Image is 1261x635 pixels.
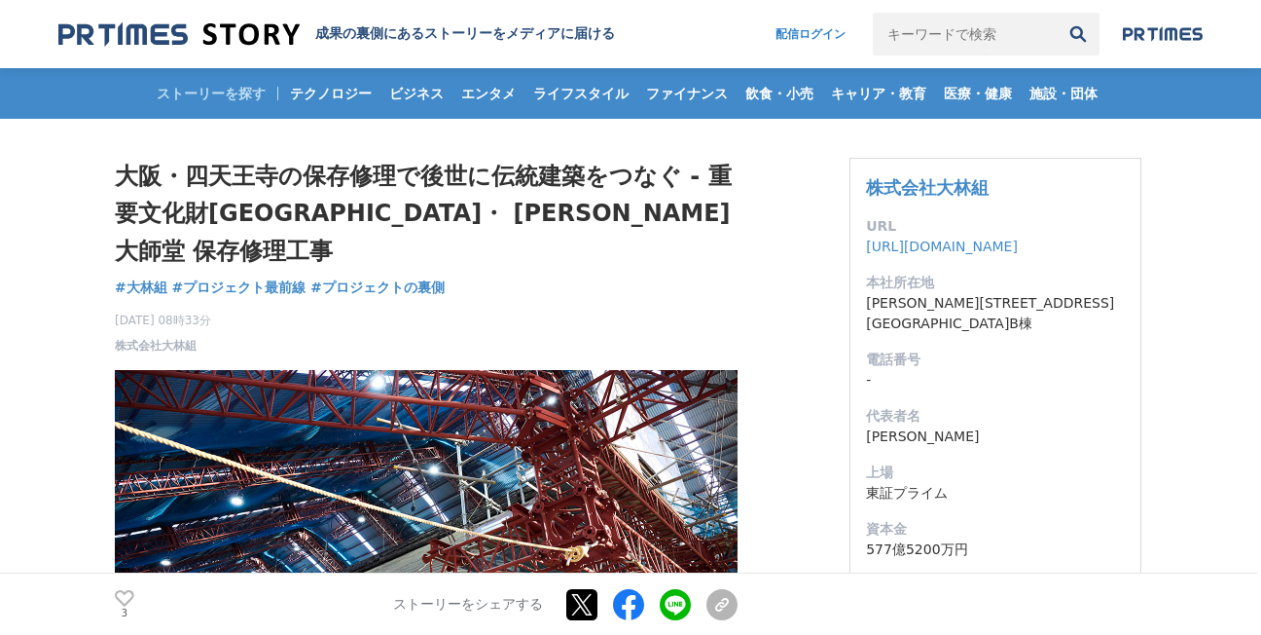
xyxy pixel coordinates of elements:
dd: [PERSON_NAME][STREET_ADDRESS] [GEOGRAPHIC_DATA]B棟 [866,293,1125,334]
button: 検索 [1057,13,1099,56]
a: ライフスタイル [525,68,636,119]
span: 飲食・小売 [738,85,821,102]
span: ファイナンス [638,85,736,102]
a: #プロジェクトの裏側 [310,278,445,298]
dd: 577億5200万円 [866,540,1125,560]
a: テクノロジー [282,68,379,119]
p: ストーリーをシェアする [393,596,543,614]
span: キャリア・教育 [823,85,934,102]
a: 株式会社大林組 [866,177,989,198]
a: 配信ログイン [756,13,865,56]
span: 医療・健康 [936,85,1020,102]
img: 成果の裏側にあるストーリーをメディアに届ける [58,21,300,48]
dt: URL [866,216,1125,237]
dd: [PERSON_NAME] [866,427,1125,447]
a: [URL][DOMAIN_NAME] [866,239,1018,254]
span: 施設・団体 [1022,85,1105,102]
span: エンタメ [453,85,523,102]
h1: 大阪・四天王寺の保存修理で後世に伝統建築をつなぐ - 重要文化財[GEOGRAPHIC_DATA]・ [PERSON_NAME]大師堂 保存修理工事 [115,158,738,270]
dt: 資本金 [866,519,1125,540]
img: prtimes [1123,26,1203,42]
a: 成果の裏側にあるストーリーをメディアに届ける 成果の裏側にあるストーリーをメディアに届ける [58,21,615,48]
dt: 代表者名 [866,406,1125,427]
a: ファイナンス [638,68,736,119]
a: 医療・健康 [936,68,1020,119]
a: 飲食・小売 [738,68,821,119]
span: #大林組 [115,279,167,296]
a: エンタメ [453,68,523,119]
input: キーワードで検索 [873,13,1057,56]
a: 施設・団体 [1022,68,1105,119]
dt: 上場 [866,463,1125,483]
dt: 電話番号 [866,350,1125,370]
a: キャリア・教育 [823,68,934,119]
p: 3 [115,609,134,618]
a: ビジネス [381,68,451,119]
dd: 東証プライム [866,483,1125,504]
dd: - [866,370,1125,391]
a: #プロジェクト最前線 [172,278,306,298]
span: #プロジェクト最前線 [172,279,306,296]
a: #大林組 [115,278,167,298]
span: ビジネス [381,85,451,102]
span: テクノロジー [282,85,379,102]
span: #プロジェクトの裏側 [310,279,445,296]
h2: 成果の裏側にあるストーリーをメディアに届ける [315,25,615,43]
span: ライフスタイル [525,85,636,102]
a: 株式会社大林組 [115,337,197,355]
dt: 本社所在地 [866,273,1125,293]
span: [DATE] 08時33分 [115,312,211,329]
